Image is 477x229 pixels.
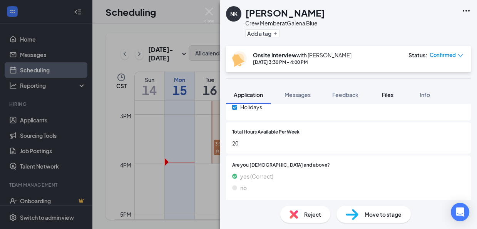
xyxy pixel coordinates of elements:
[253,59,351,65] div: [DATE] 3:30 PM - 4:00 PM
[365,210,402,219] span: Move to stage
[253,51,351,59] div: with [PERSON_NAME]
[458,53,463,59] span: down
[408,51,427,59] div: Status :
[304,210,321,219] span: Reject
[245,6,325,19] h1: [PERSON_NAME]
[245,29,280,37] button: PlusAdd a tag
[420,91,430,98] span: Info
[253,52,296,59] b: Onsite Interview
[232,129,300,136] span: Total Hours Available Per Week
[462,6,471,15] svg: Ellipses
[273,31,278,36] svg: Plus
[332,91,358,98] span: Feedback
[240,172,273,181] span: yes (Correct)
[240,103,262,111] span: Holidays
[232,162,330,169] span: Are you [DEMOGRAPHIC_DATA] and above?
[451,203,469,221] div: Open Intercom Messenger
[232,139,465,147] span: 20
[245,19,325,27] div: Crew Member at Galena Blue
[430,51,456,59] span: Confirmed
[285,91,311,98] span: Messages
[382,91,393,98] span: Files
[240,184,247,192] span: no
[234,91,263,98] span: Application
[230,10,238,18] div: NK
